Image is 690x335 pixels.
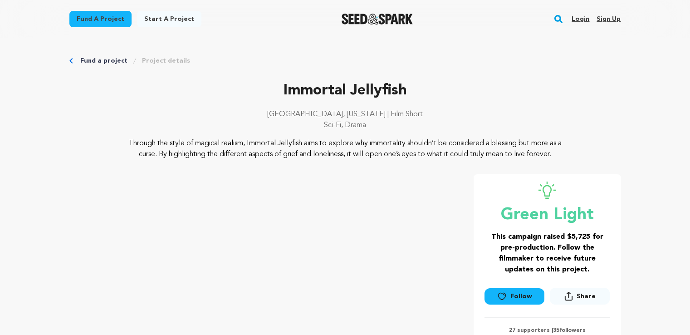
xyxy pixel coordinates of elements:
span: Share [550,288,610,308]
a: Login [572,12,589,26]
p: Green Light [484,206,610,224]
a: Seed&Spark Homepage [342,14,413,25]
a: Start a project [137,11,201,27]
a: Fund a project [80,56,127,65]
span: Share [577,292,596,301]
h3: This campaign raised $5,725 for pre-production. Follow the filmmaker to receive future updates on... [484,232,610,275]
a: Follow [484,288,544,305]
a: Sign up [597,12,621,26]
p: 27 supporters | followers [484,327,610,334]
button: Share [550,288,610,305]
p: Immortal Jellyfish [69,80,621,102]
span: 35 [553,328,559,333]
img: Seed&Spark Logo Dark Mode [342,14,413,25]
p: Sci-Fi, Drama [69,120,621,131]
a: Fund a project [69,11,132,27]
div: Breadcrumb [69,56,621,65]
p: Through the style of magical realism, Immortal Jellyfish aims to explore why immortality shouldn’... [124,138,566,160]
p: [GEOGRAPHIC_DATA], [US_STATE] | Film Short [69,109,621,120]
a: Project details [142,56,190,65]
